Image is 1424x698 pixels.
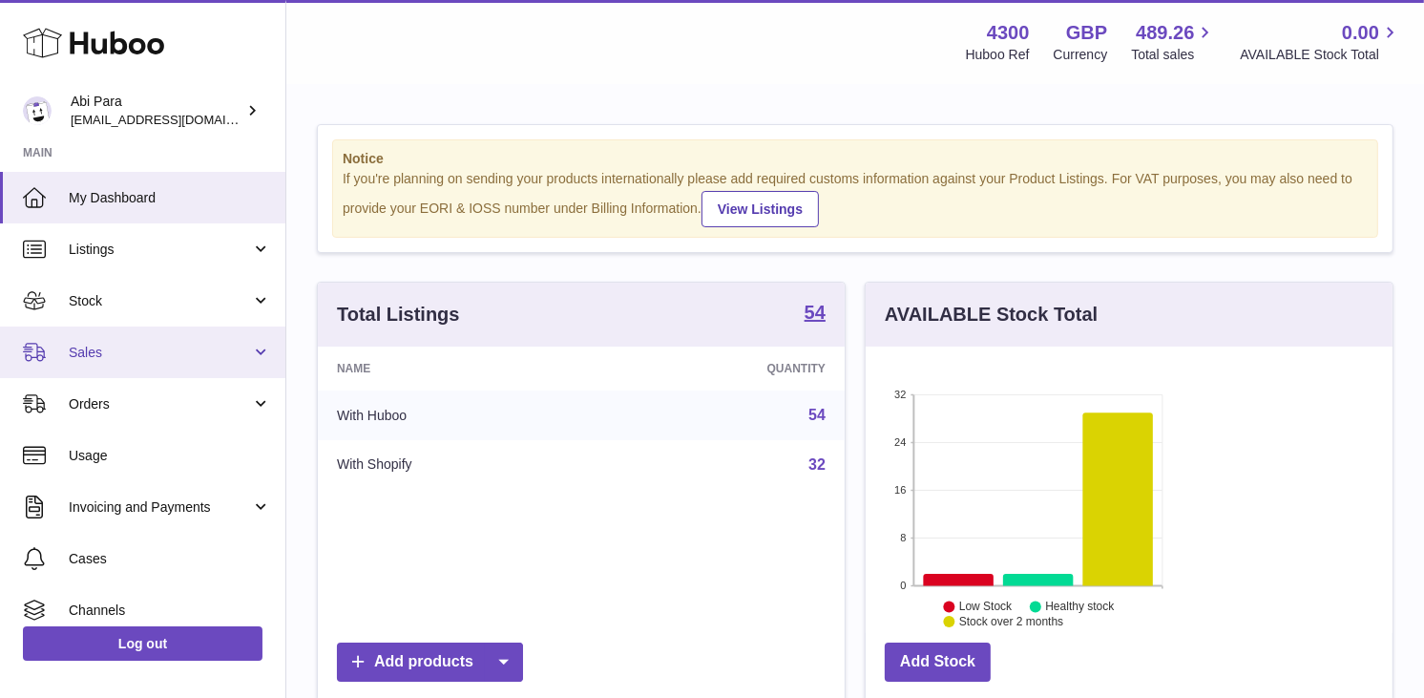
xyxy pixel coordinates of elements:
span: [EMAIL_ADDRESS][DOMAIN_NAME] [71,112,281,127]
span: My Dashboard [69,189,271,207]
span: Total sales [1131,46,1216,64]
span: Invoicing and Payments [69,498,251,517]
text: 16 [894,484,906,496]
span: Orders [69,395,251,413]
th: Quantity [602,347,845,391]
a: View Listings [702,191,819,227]
td: With Huboo [318,391,602,440]
span: Cases [69,550,271,568]
h3: Total Listings [337,302,460,328]
strong: 54 [805,303,826,322]
text: 24 [894,436,906,448]
text: Healthy stock [1045,600,1115,613]
text: 0 [900,580,906,591]
span: AVAILABLE Stock Total [1240,46,1401,64]
a: 54 [808,407,826,423]
strong: Notice [343,150,1368,168]
span: 0.00 [1342,20,1379,46]
text: 8 [900,532,906,543]
span: Channels [69,602,271,620]
span: Listings [69,241,251,259]
th: Name [318,347,602,391]
span: 489.26 [1136,20,1194,46]
td: With Shopify [318,440,602,490]
a: 54 [805,303,826,326]
div: Huboo Ref [966,46,1030,64]
text: Stock over 2 months [959,615,1063,628]
a: 0.00 AVAILABLE Stock Total [1240,20,1401,64]
text: Low Stock [959,600,1013,613]
span: Sales [69,344,251,362]
text: 32 [894,389,906,400]
div: Abi Para [71,93,242,129]
h3: AVAILABLE Stock Total [885,302,1098,328]
a: Add Stock [885,643,991,682]
strong: GBP [1066,20,1107,46]
a: Add products [337,643,523,682]
strong: 4300 [987,20,1030,46]
a: 32 [808,456,826,473]
a: 489.26 Total sales [1131,20,1216,64]
img: Abi@mifo.co.uk [23,96,52,125]
span: Usage [69,447,271,465]
div: If you're planning on sending your products internationally please add required customs informati... [343,170,1368,227]
div: Currency [1054,46,1108,64]
span: Stock [69,292,251,310]
a: Log out [23,626,262,661]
